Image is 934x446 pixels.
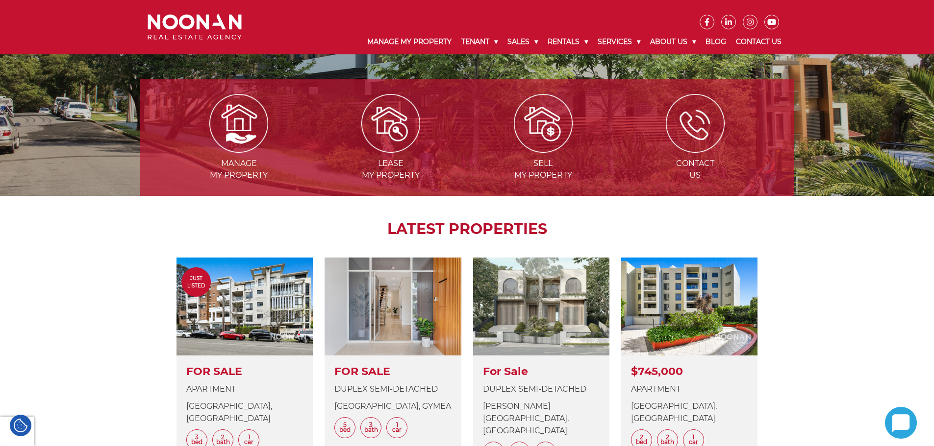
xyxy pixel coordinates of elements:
div: Cookie Settings [10,415,31,436]
span: Manage my Property [164,158,314,181]
a: Rentals [543,29,593,54]
a: Contact Us [731,29,786,54]
a: Leasemy Property [316,118,466,180]
a: Managemy Property [164,118,314,180]
span: Sell my Property [468,158,618,181]
a: Sellmy Property [468,118,618,180]
a: Blog [701,29,731,54]
img: Noonan Real Estate Agency [148,14,242,40]
span: Just Listed [181,275,211,289]
span: Lease my Property [316,158,466,181]
img: Sell my property [514,94,573,153]
img: ICONS [666,94,725,153]
img: Manage my Property [209,94,268,153]
span: Contact Us [620,158,770,181]
a: Manage My Property [362,29,456,54]
a: ContactUs [620,118,770,180]
h2: LATEST PROPERTIES [165,220,769,238]
a: About Us [645,29,701,54]
a: Tenant [456,29,503,54]
a: Services [593,29,645,54]
img: Lease my property [361,94,420,153]
a: Sales [503,29,543,54]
